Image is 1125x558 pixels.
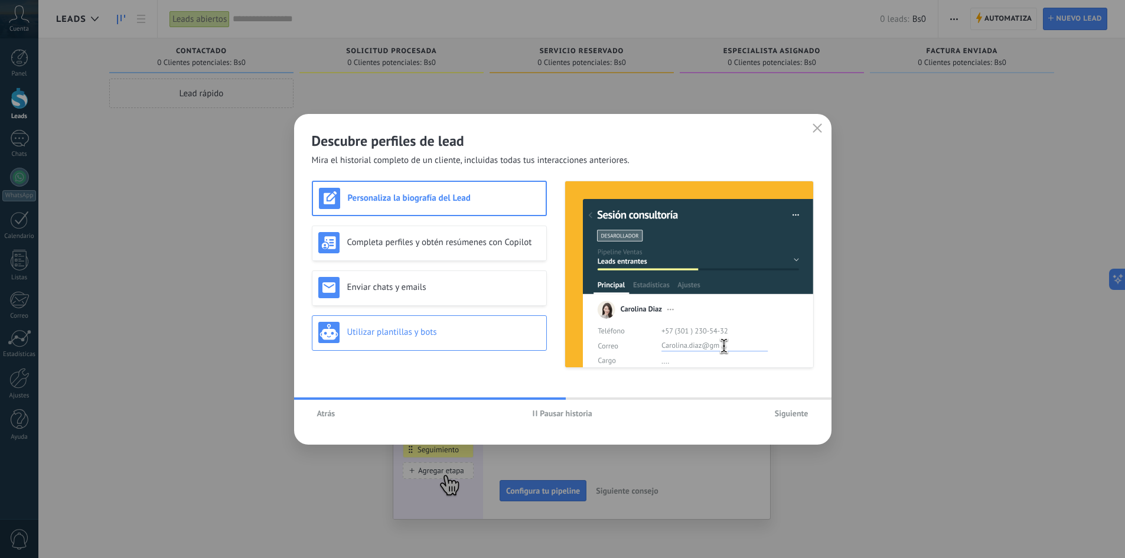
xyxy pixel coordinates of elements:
[312,132,814,150] h2: Descubre perfiles de lead
[312,155,630,167] span: Mira el historial completo de un cliente, incluidas todas tus interacciones anteriores.
[347,327,540,338] h3: Utilizar plantillas y bots
[540,409,592,417] span: Pausar historia
[317,409,335,417] span: Atrás
[769,404,814,422] button: Siguiente
[527,404,598,422] button: Pausar historia
[347,282,540,293] h3: Enviar chats y emails
[347,237,540,248] h3: Completa perfiles y obtén resúmenes con Copilot
[775,409,808,417] span: Siguiente
[312,404,341,422] button: Atrás
[348,192,540,204] h3: Personaliza la biografía del Lead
